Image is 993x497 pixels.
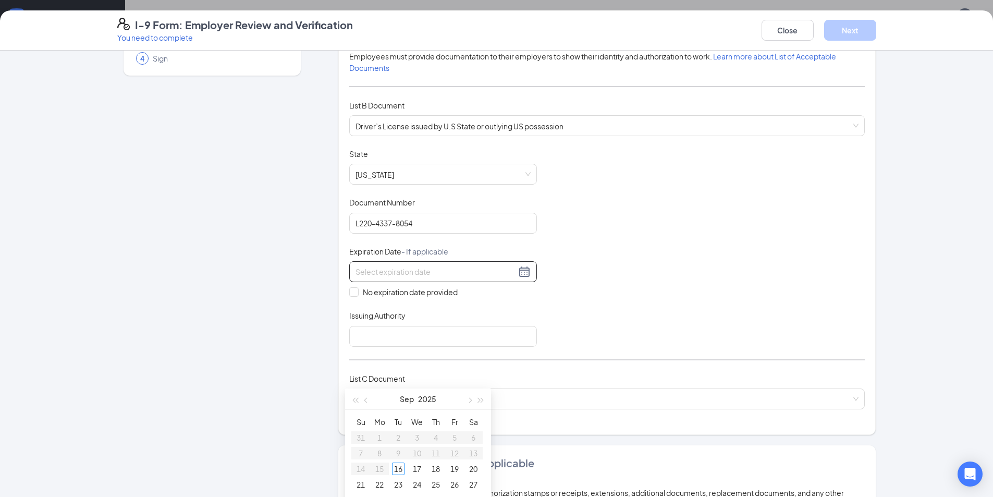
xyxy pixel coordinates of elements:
td: 2025-09-16 [389,461,408,477]
td: 2025-09-26 [445,477,464,492]
div: 24 [411,478,423,491]
div: 16 [392,463,404,475]
div: 19 [448,463,461,475]
td: 2025-09-21 [351,477,370,492]
td: 2025-09-18 [426,461,445,477]
p: You need to complete [117,32,353,43]
div: 21 [354,478,367,491]
span: Expiration Date [349,246,448,257]
td: 2025-09-23 [389,477,408,492]
span: Document Number [349,197,415,208]
td: 2025-09-24 [408,477,426,492]
div: 18 [430,463,442,475]
div: 20 [467,463,480,475]
span: State [349,149,368,159]
span: No expiration date provided [359,286,462,298]
div: 17 [411,463,423,475]
svg: FormI9EVerifyIcon [117,18,130,30]
span: • if applicable [462,456,534,469]
div: 27 [467,478,480,491]
div: 22 [373,478,386,491]
div: Open Intercom Messenger [958,462,983,487]
td: 2025-09-17 [408,461,426,477]
th: Mo [370,414,389,430]
span: 4 [140,53,144,64]
button: 2025 [418,389,436,409]
button: Close [762,20,814,41]
span: Issuing Authority [349,310,406,321]
th: Sa [464,414,483,430]
td: 2025-09-25 [426,477,445,492]
div: 26 [448,478,461,491]
div: 23 [392,478,404,491]
th: We [408,414,426,430]
td: 2025-09-27 [464,477,483,492]
input: Select expiration date [355,266,516,277]
td: 2025-09-20 [464,461,483,477]
h4: I-9 Form: Employer Review and Verification [135,18,353,32]
th: Tu [389,414,408,430]
div: 25 [430,478,442,491]
span: List B Document [349,101,404,110]
th: Su [351,414,370,430]
button: Next [824,20,876,41]
button: Sep [400,389,414,409]
th: Th [426,414,445,430]
span: Employees must provide documentation to their employers to show their identity and authorization ... [349,52,836,72]
th: Fr [445,414,464,430]
td: 2025-09-19 [445,461,464,477]
span: Sign [153,53,286,64]
span: Driver’s License issued by U.S State or outlying US possession [355,116,859,136]
span: Illinois [355,164,531,184]
td: 2025-09-22 [370,477,389,492]
span: - If applicable [401,247,448,256]
span: List C Document [349,374,405,383]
